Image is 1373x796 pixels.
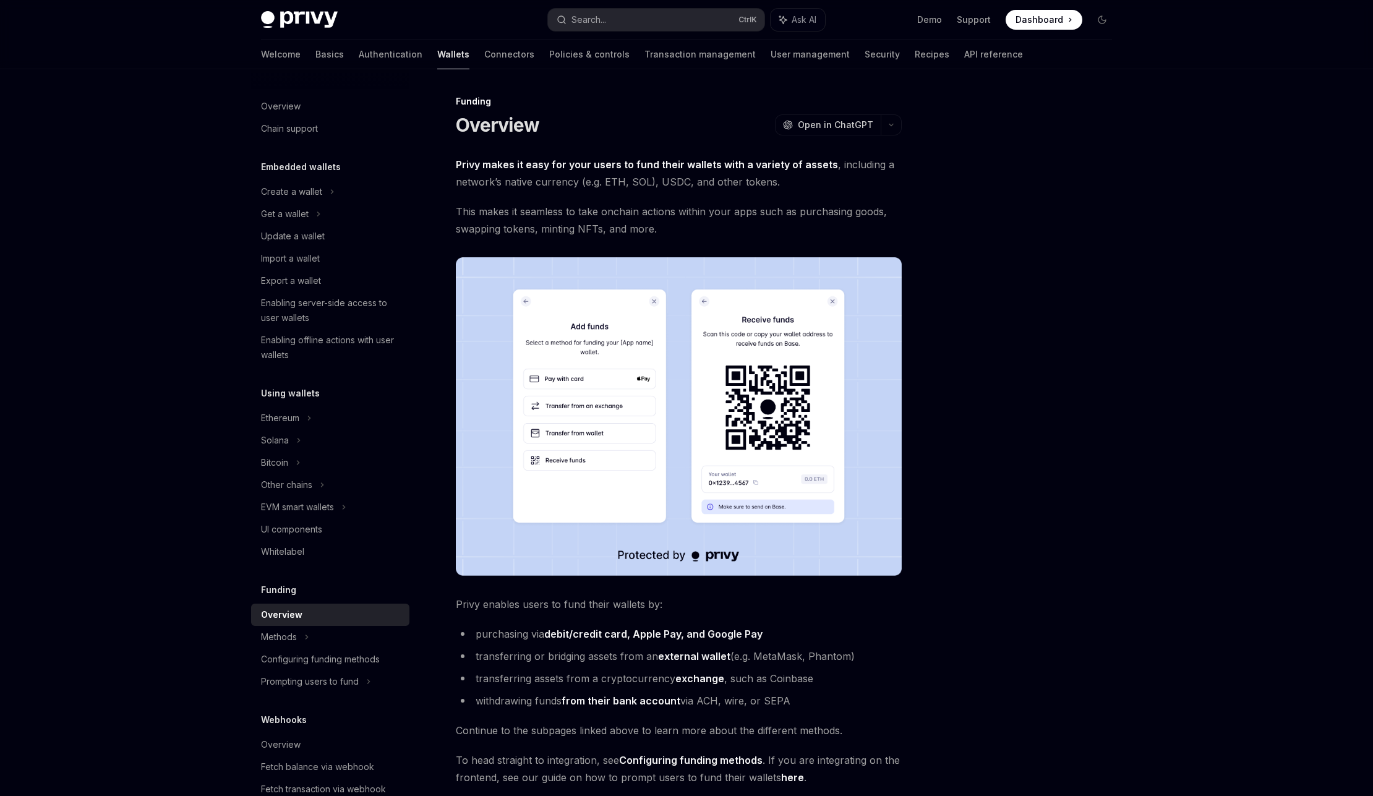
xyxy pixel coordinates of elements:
[964,40,1023,69] a: API reference
[658,650,730,663] a: external wallet
[619,754,763,767] a: Configuring funding methods
[261,184,322,199] div: Create a wallet
[261,500,334,515] div: EVM smart wallets
[456,257,902,576] img: images/Funding.png
[549,40,630,69] a: Policies & controls
[261,607,302,622] div: Overview
[456,722,902,739] span: Continue to the subpages linked above to learn more about the different methods.
[261,674,359,689] div: Prompting users to fund
[251,247,409,270] a: Import a wallet
[456,114,539,136] h1: Overview
[251,518,409,541] a: UI components
[771,9,825,31] button: Ask AI
[251,734,409,756] a: Overview
[261,522,322,537] div: UI components
[917,14,942,26] a: Demo
[261,386,320,401] h5: Using wallets
[251,648,409,670] a: Configuring funding methods
[261,713,307,727] h5: Webhooks
[865,40,900,69] a: Security
[571,12,606,27] div: Search...
[251,270,409,292] a: Export a wallet
[261,411,299,426] div: Ethereum
[544,628,763,640] strong: debit/credit card, Apple Pay, and Google Pay
[798,119,873,131] span: Open in ChatGPT
[251,604,409,626] a: Overview
[251,95,409,118] a: Overview
[261,296,402,325] div: Enabling server-side access to user wallets
[261,207,309,221] div: Get a wallet
[261,630,297,644] div: Methods
[456,156,902,190] span: , including a network’s native currency (e.g. ETH, SOL), USDC, and other tokens.
[261,433,289,448] div: Solana
[781,771,804,784] a: here
[261,477,312,492] div: Other chains
[957,14,991,26] a: Support
[456,670,902,687] li: transferring assets from a cryptocurrency , such as Coinbase
[261,40,301,69] a: Welcome
[562,695,680,708] a: from their bank account
[675,672,724,685] a: exchange
[456,158,838,171] strong: Privy makes it easy for your users to fund their wallets with a variety of assets
[1092,10,1112,30] button: Toggle dark mode
[544,628,763,641] a: debit/credit card, Apple Pay, and Google Pay
[437,40,469,69] a: Wallets
[792,14,816,26] span: Ask AI
[644,40,756,69] a: Transaction management
[315,40,344,69] a: Basics
[456,692,902,709] li: withdrawing funds via ACH, wire, or SEPA
[261,99,301,114] div: Overview
[261,652,380,667] div: Configuring funding methods
[251,329,409,366] a: Enabling offline actions with user wallets
[915,40,949,69] a: Recipes
[456,95,902,108] div: Funding
[261,760,374,774] div: Fetch balance via webhook
[775,114,881,135] button: Open in ChatGPT
[261,544,304,559] div: Whitelabel
[359,40,422,69] a: Authentication
[251,756,409,778] a: Fetch balance via webhook
[261,160,341,174] h5: Embedded wallets
[456,751,902,786] span: To head straight to integration, see . If you are integrating on the frontend, see our guide on h...
[261,737,301,752] div: Overview
[1006,10,1082,30] a: Dashboard
[261,273,321,288] div: Export a wallet
[261,583,296,597] h5: Funding
[548,9,764,31] button: Search...CtrlK
[261,333,402,362] div: Enabling offline actions with user wallets
[456,625,902,643] li: purchasing via
[1016,14,1063,26] span: Dashboard
[484,40,534,69] a: Connectors
[456,648,902,665] li: transferring or bridging assets from an (e.g. MetaMask, Phantom)
[251,225,409,247] a: Update a wallet
[771,40,850,69] a: User management
[261,455,288,470] div: Bitcoin
[261,121,318,136] div: Chain support
[261,11,338,28] img: dark logo
[251,541,409,563] a: Whitelabel
[658,650,730,662] strong: external wallet
[456,203,902,238] span: This makes it seamless to take onchain actions within your apps such as purchasing goods, swappin...
[261,251,320,266] div: Import a wallet
[251,118,409,140] a: Chain support
[738,15,757,25] span: Ctrl K
[261,229,325,244] div: Update a wallet
[456,596,902,613] span: Privy enables users to fund their wallets by:
[251,292,409,329] a: Enabling server-side access to user wallets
